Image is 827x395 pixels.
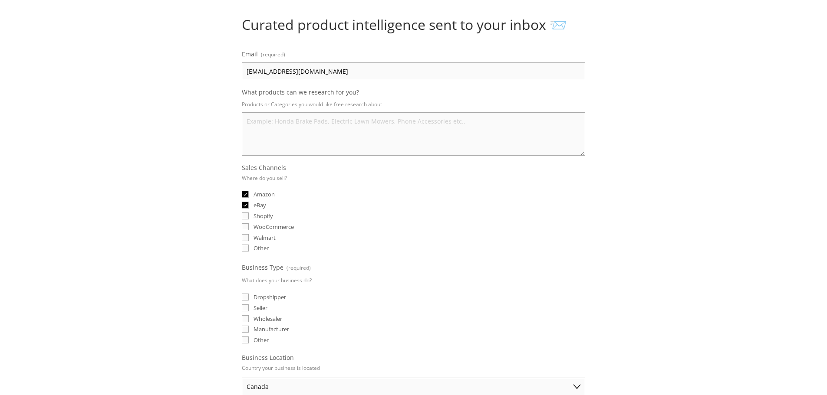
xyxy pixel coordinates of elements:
[261,48,285,61] span: (required)
[242,263,283,271] span: Business Type
[254,325,289,333] span: Manufacturer
[287,261,311,274] span: (required)
[242,245,249,251] input: Other
[242,223,249,230] input: WooCommerce
[242,172,287,184] p: Where do you sell?
[242,234,249,241] input: Walmart
[242,362,320,374] p: Country your business is located
[254,201,266,209] span: eBay
[254,304,267,312] span: Seller
[254,244,269,252] span: Other
[242,50,258,58] span: Email
[242,304,249,311] input: Seller
[242,315,249,322] input: Wholesaler
[242,336,249,343] input: Other
[242,212,249,219] input: Shopify
[242,191,249,198] input: Amazon
[254,315,282,323] span: Wholesaler
[242,202,249,209] input: eBay
[254,336,269,344] span: Other
[242,294,249,300] input: Dropshipper
[254,190,275,198] span: Amazon
[254,293,286,301] span: Dropshipper
[242,16,585,33] h1: Curated product intelligence sent to your inbox 📨
[254,212,273,220] span: Shopify
[242,163,286,172] span: Sales Channels
[242,274,312,287] p: What does your business do?
[242,88,359,96] span: What products can we research for you?
[254,223,294,231] span: WooCommerce
[242,326,249,333] input: Manufacturer
[242,98,585,111] p: Products or Categories you would like free research about
[242,353,294,362] span: Business Location
[254,234,276,242] span: Walmart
